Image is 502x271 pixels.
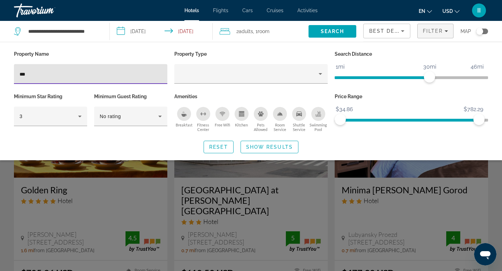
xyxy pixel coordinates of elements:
p: Search Distance [335,49,488,59]
span: Room Service [270,123,289,132]
button: Reset [204,141,234,153]
span: 3 [20,114,22,119]
ngx-slider: ngx-slider [335,76,488,78]
button: User Menu [470,3,488,18]
span: Room [258,29,269,34]
a: Flights [213,8,228,13]
p: Minimum Guest Rating [94,92,167,101]
button: Search [309,25,356,38]
span: Breakfast [176,123,192,127]
button: Free Wifi [213,107,232,132]
span: Search [321,29,344,34]
p: Property Name [14,49,167,59]
iframe: Кнопка запуска окна обмена сообщениями [474,243,496,265]
p: Amenities [174,92,328,101]
span: Kitchen [235,123,248,127]
div: Hotel Filters [10,49,492,134]
button: Toggle map [471,28,488,34]
span: , 1 [253,26,269,36]
span: 46mi [470,62,485,72]
button: Swimming Pool [309,107,328,132]
span: Reset [209,144,228,150]
mat-select: Sort by [369,27,404,35]
span: Map [461,26,471,36]
span: 2 [236,26,253,36]
span: Free Wifi [215,123,230,127]
mat-select: Property type [180,70,322,78]
button: Show Results [241,141,298,153]
button: Kitchen [232,107,251,132]
button: Change language [419,6,432,16]
input: Search hotel destination [28,26,99,37]
span: USD [442,8,453,14]
button: Pets Allowed [251,107,270,132]
span: Pets Allowed [251,123,270,132]
span: No rating [100,114,121,119]
a: Activities [297,8,318,13]
p: Price Range [335,92,488,101]
span: Shuttle Service [289,123,309,132]
span: en [419,8,425,14]
span: Filter [423,28,443,34]
button: Fitness Center [193,107,213,132]
span: II [477,7,481,14]
span: $34.86 [335,104,354,115]
span: Fitness Center [193,123,213,132]
span: 30mi [422,62,437,72]
ngx-slider: ngx-slider [335,119,488,120]
p: Minimum Star Rating [14,92,87,101]
span: $782.29 [463,104,484,115]
a: Hotels [184,8,199,13]
span: ngx-slider-max [473,114,485,125]
button: Filters [417,24,454,38]
span: Swimming Pool [309,123,328,132]
span: Adults [239,29,253,34]
button: Select check in and out date [110,21,213,42]
span: ngx-slider [335,114,346,125]
button: Room Service [270,107,289,132]
span: Show Results [246,144,293,150]
button: Change currency [442,6,459,16]
p: Property Type [174,49,328,59]
span: 1mi [335,62,345,72]
a: Cruises [267,8,283,13]
button: Shuttle Service [289,107,309,132]
button: Travelers: 2 adults, 0 children [213,21,309,42]
span: ngx-slider [424,71,435,83]
a: Travorium [14,1,84,20]
a: Cars [242,8,253,13]
button: Breakfast [174,107,193,132]
span: Best Deals [369,28,405,34]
